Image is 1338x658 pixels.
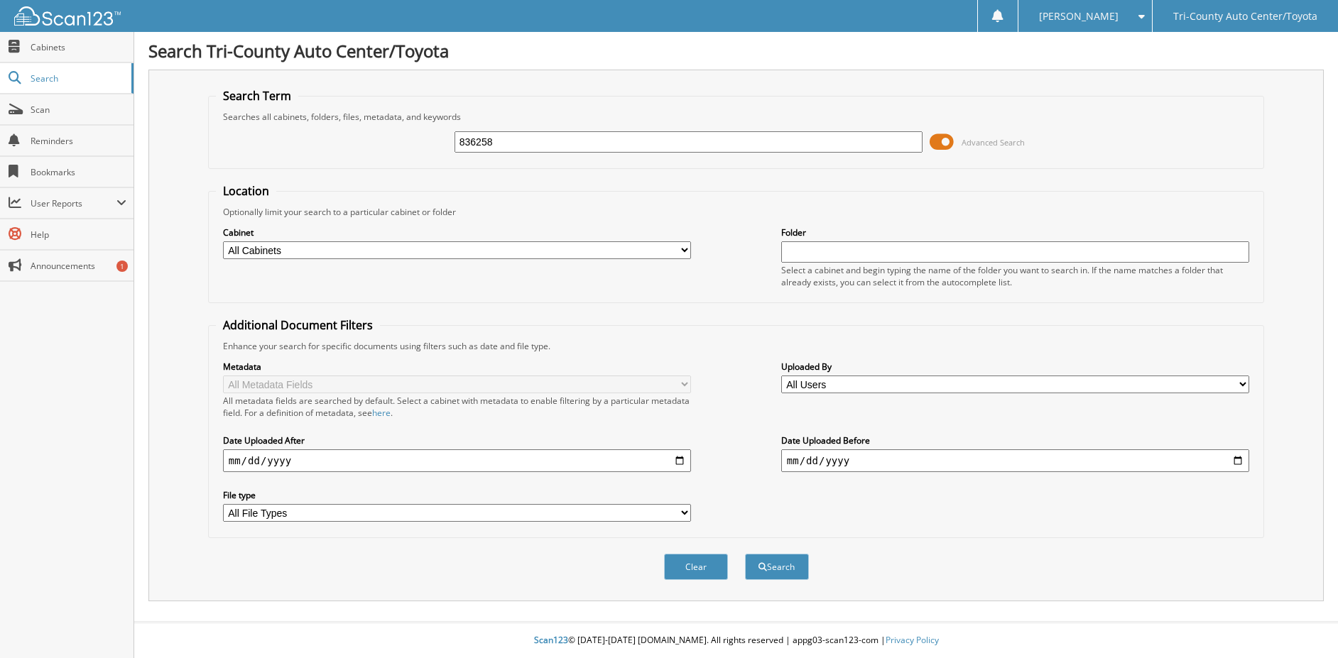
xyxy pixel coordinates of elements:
[31,166,126,178] span: Bookmarks
[781,264,1249,288] div: Select a cabinet and begin typing the name of the folder you want to search in. If the name match...
[1039,12,1119,21] span: [PERSON_NAME]
[216,183,276,199] legend: Location
[116,261,128,272] div: 1
[1173,12,1317,21] span: Tri-County Auto Center/Toyota
[148,39,1324,62] h1: Search Tri-County Auto Center/Toyota
[216,317,380,333] legend: Additional Document Filters
[14,6,121,26] img: scan123-logo-white.svg
[216,206,1257,218] div: Optionally limit your search to a particular cabinet or folder
[223,489,691,501] label: File type
[31,104,126,116] span: Scan
[781,361,1249,373] label: Uploaded By
[534,634,568,646] span: Scan123
[223,361,691,373] label: Metadata
[1267,590,1338,658] iframe: Chat Widget
[781,449,1249,472] input: end
[886,634,939,646] a: Privacy Policy
[216,340,1257,352] div: Enhance your search for specific documents using filters such as date and file type.
[31,135,126,147] span: Reminders
[216,111,1257,123] div: Searches all cabinets, folders, files, metadata, and keywords
[31,229,126,241] span: Help
[745,554,809,580] button: Search
[31,72,124,84] span: Search
[31,41,126,53] span: Cabinets
[664,554,728,580] button: Clear
[31,197,116,209] span: User Reports
[781,434,1249,446] label: Date Uploaded Before
[372,407,391,419] a: here
[223,226,691,238] label: Cabinet
[134,623,1338,658] div: © [DATE]-[DATE] [DOMAIN_NAME]. All rights reserved | appg03-scan123-com |
[223,434,691,446] label: Date Uploaded After
[962,137,1025,148] span: Advanced Search
[216,88,298,104] legend: Search Term
[31,260,126,272] span: Announcements
[223,395,691,419] div: All metadata fields are searched by default. Select a cabinet with metadata to enable filtering b...
[781,226,1249,238] label: Folder
[223,449,691,472] input: start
